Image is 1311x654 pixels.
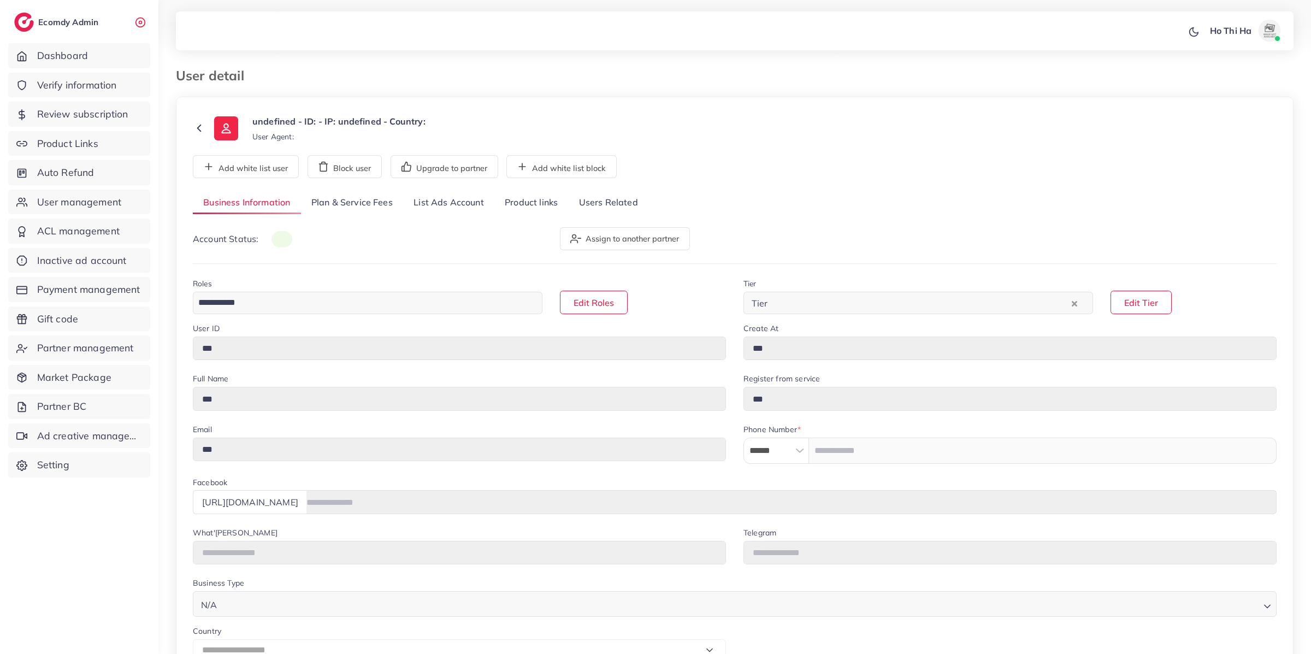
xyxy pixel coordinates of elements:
div: [URL][DOMAIN_NAME] [193,490,307,514]
a: Product links [494,191,568,215]
button: Clear Selected [1072,297,1077,309]
button: Edit Roles [560,291,628,314]
span: N/A [199,597,219,613]
span: Partner BC [37,399,87,414]
label: Create At [743,323,778,334]
a: Plan & Service Fees [301,191,403,215]
label: Country [193,626,221,637]
label: Tier [743,278,757,289]
a: Partner management [8,335,150,361]
a: Auto Refund [8,160,150,185]
a: Setting [8,452,150,478]
label: Register from service [743,373,820,384]
a: Partner BC [8,394,150,419]
span: Inactive ad account [37,254,127,268]
span: Verify information [37,78,117,92]
h3: User detail [176,68,253,84]
a: User management [8,190,150,215]
span: Gift code [37,312,78,326]
span: ACL management [37,224,120,238]
p: Ho Thi Ha [1210,24,1251,37]
span: Payment management [37,282,140,297]
input: Search for option [194,294,528,311]
label: User ID [193,323,220,334]
button: Edit Tier [1111,291,1172,314]
input: Search for option [771,294,1069,311]
a: Ho Thi Haavatar [1204,20,1285,42]
label: Email [193,424,212,435]
button: Add white list block [506,155,617,178]
label: What'[PERSON_NAME] [193,527,277,538]
img: logo [14,13,34,32]
label: Phone Number [743,424,801,435]
a: Verify information [8,73,150,98]
label: Full Name [193,373,228,384]
a: Inactive ad account [8,248,150,273]
button: Upgrade to partner [391,155,498,178]
p: undefined - ID: - IP: undefined - Country: [252,115,426,128]
span: Setting [37,458,69,472]
div: Search for option [193,292,542,314]
a: Ad creative management [8,423,150,449]
button: Block user [308,155,382,178]
a: Users Related [568,191,648,215]
label: Facebook [193,477,227,488]
div: Search for option [743,292,1093,314]
span: Review subscription [37,107,128,121]
label: Telegram [743,527,776,538]
img: avatar [1259,20,1280,42]
span: Partner management [37,341,134,355]
span: Tier [749,295,770,311]
span: User management [37,195,121,209]
img: ic-user-info.36bf1079.svg [214,116,238,140]
input: Search for option [220,594,1259,613]
button: Assign to another partner [560,227,690,250]
h2: Ecomdy Admin [38,17,101,27]
a: List Ads Account [403,191,494,215]
a: Payment management [8,277,150,302]
a: ACL management [8,219,150,244]
label: Roles [193,278,212,289]
span: Auto Refund [37,166,95,180]
a: Market Package [8,365,150,390]
small: User Agent: [252,131,294,142]
a: Business Information [193,191,301,215]
span: Dashboard [37,49,88,63]
div: Search for option [193,591,1277,617]
button: Add white list user [193,155,299,178]
span: Market Package [37,370,111,385]
a: logoEcomdy Admin [14,13,101,32]
a: Review subscription [8,102,150,127]
label: Business Type [193,578,244,588]
a: Gift code [8,307,150,332]
a: Product Links [8,131,150,156]
a: Dashboard [8,43,150,68]
span: Product Links [37,137,98,151]
p: Account Status: [193,232,292,246]
span: Ad creative management [37,429,142,443]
